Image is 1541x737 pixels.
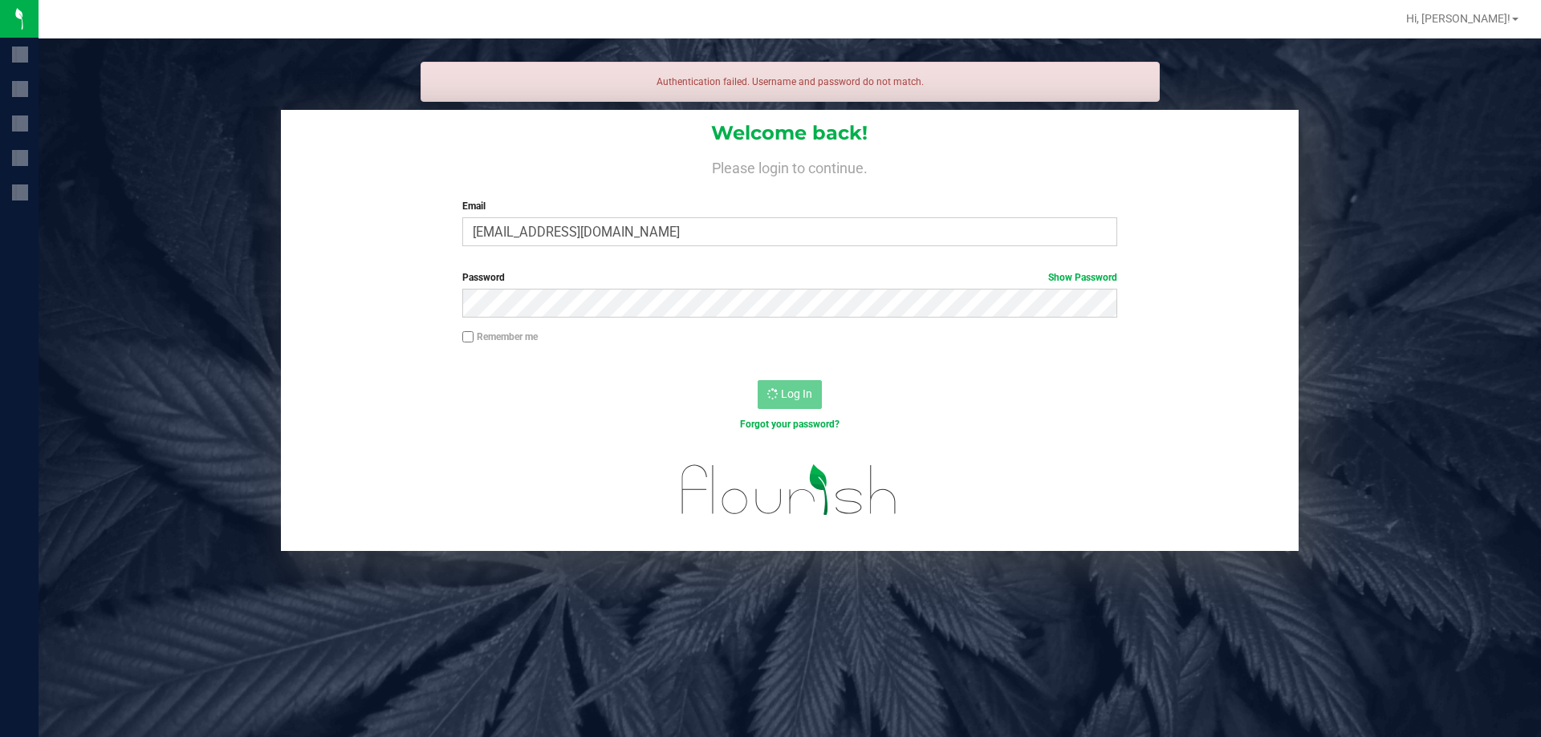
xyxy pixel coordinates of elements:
a: Forgot your password? [740,419,840,430]
button: Log In [758,380,822,409]
span: Log In [781,387,812,400]
h1: Welcome back! [281,123,1299,144]
img: flourish_logo.svg [662,449,917,531]
span: Password [462,272,505,283]
h4: Please login to continue. [281,157,1299,176]
a: Show Password [1048,272,1117,283]
div: Authentication failed. Username and password do not match. [421,62,1160,102]
span: Hi, [PERSON_NAME]! [1406,12,1511,25]
label: Remember me [462,330,538,344]
input: Remember me [462,331,474,342]
label: Email [462,199,1116,213]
